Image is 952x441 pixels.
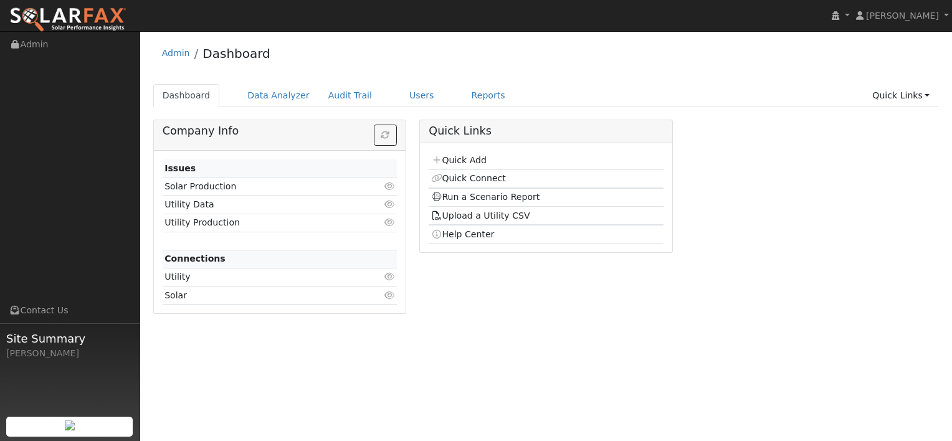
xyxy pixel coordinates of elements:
[384,272,395,281] i: Click to view
[863,84,939,107] a: Quick Links
[429,125,663,138] h5: Quick Links
[163,214,359,232] td: Utility Production
[163,178,359,196] td: Solar Production
[866,11,939,21] span: [PERSON_NAME]
[431,211,530,220] a: Upload a Utility CSV
[384,200,395,209] i: Click to view
[431,155,487,165] a: Quick Add
[400,84,444,107] a: Users
[162,48,190,58] a: Admin
[6,330,133,347] span: Site Summary
[6,347,133,360] div: [PERSON_NAME]
[431,229,495,239] a: Help Center
[384,291,395,300] i: Click to view
[384,218,395,227] i: Click to view
[384,182,395,191] i: Click to view
[163,268,359,286] td: Utility
[164,163,196,173] strong: Issues
[202,46,270,61] a: Dashboard
[462,84,515,107] a: Reports
[153,84,220,107] a: Dashboard
[319,84,381,107] a: Audit Trail
[65,420,75,430] img: retrieve
[431,173,506,183] a: Quick Connect
[164,254,226,263] strong: Connections
[163,125,397,138] h5: Company Info
[163,287,359,305] td: Solar
[9,7,126,33] img: SolarFax
[431,192,540,202] a: Run a Scenario Report
[163,196,359,214] td: Utility Data
[238,84,319,107] a: Data Analyzer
